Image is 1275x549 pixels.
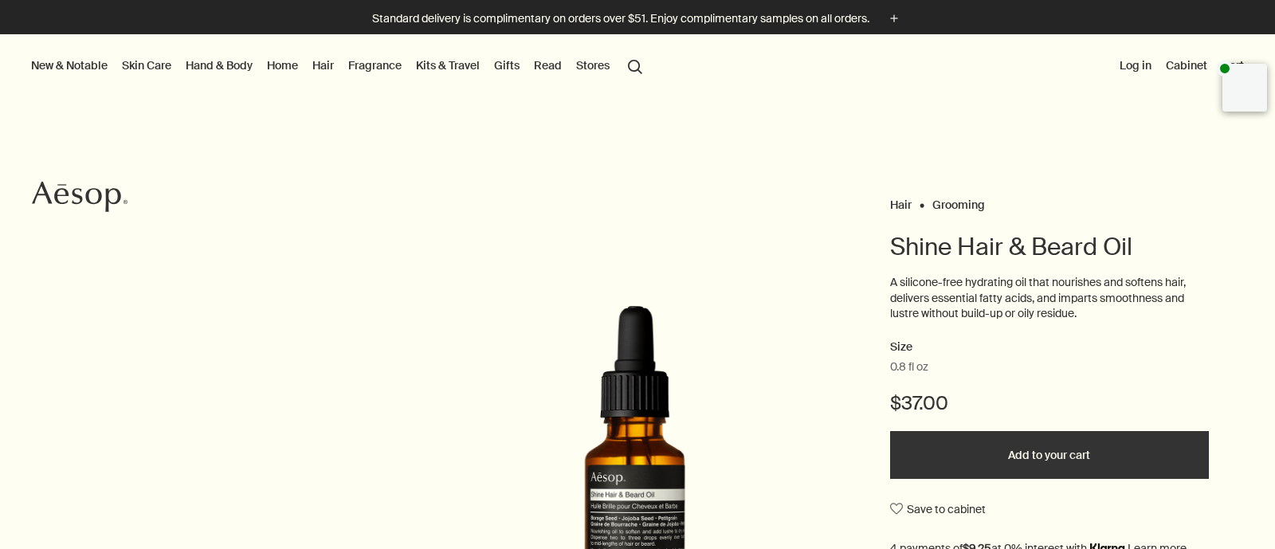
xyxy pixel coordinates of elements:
[264,55,301,76] a: Home
[372,10,869,27] p: Standard delivery is complimentary on orders over $51. Enjoy complimentary samples on all orders.
[28,177,131,221] a: Aesop
[890,495,986,524] button: Save to cabinet
[345,55,405,76] a: Fragrance
[1163,55,1210,76] a: Cabinet
[890,198,912,205] a: Hair
[890,338,1209,357] h2: Size
[890,359,928,375] span: 0.8 fl oz
[890,231,1209,263] h1: Shine Hair & Beard Oil
[28,55,111,76] button: New & Notable
[491,55,523,76] a: Gifts
[1116,34,1247,98] nav: supplementary
[890,431,1209,479] button: Add to your cart - $37.00
[32,181,127,213] svg: Aesop
[413,55,483,76] a: Kits & Travel
[1218,55,1247,76] button: Cart
[372,10,903,28] button: Standard delivery is complimentary on orders over $51. Enjoy complimentary samples on all orders.
[309,55,337,76] a: Hair
[932,198,985,205] a: Grooming
[621,50,649,80] button: Open search
[573,55,613,76] button: Stores
[890,390,948,416] span: $37.00
[890,275,1209,322] p: A silicone-free hydrating oil that nourishes and softens hair, delivers essential fatty acids, an...
[28,34,649,98] nav: primary
[531,55,565,76] a: Read
[182,55,256,76] a: Hand & Body
[1116,55,1155,76] button: Log in
[119,55,175,76] a: Skin Care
